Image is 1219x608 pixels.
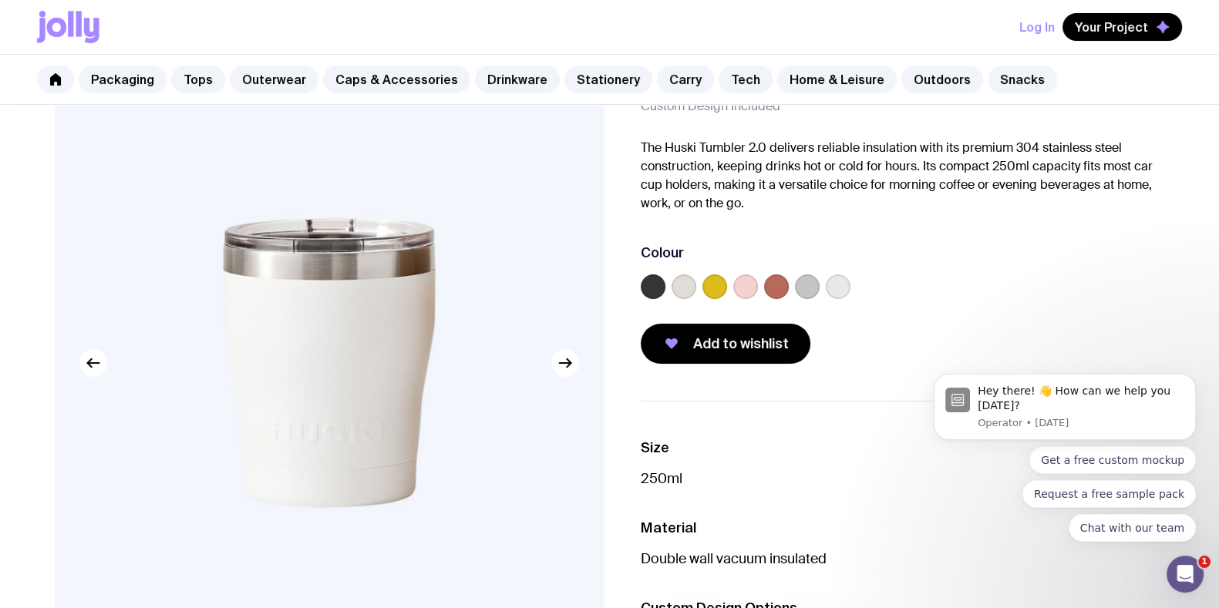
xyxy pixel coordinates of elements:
p: The Huski Tumbler 2.0 delivers reliable insulation with its premium 304 stainless steel construct... [641,139,1165,213]
a: Outdoors [901,66,983,93]
a: Outerwear [230,66,318,93]
button: Log In [1019,13,1055,41]
p: Double wall vacuum insulated [641,549,1165,568]
iframe: Intercom notifications message [911,257,1219,566]
a: Drinkware [475,66,560,93]
button: Add to wishlist [641,324,810,364]
button: Your Project [1062,13,1182,41]
h3: Material [641,519,1165,537]
span: Your Project [1075,19,1148,35]
a: Caps & Accessories [323,66,470,93]
span: Add to wishlist [693,334,789,353]
p: 250ml [641,469,1165,488]
a: Tops [171,66,225,93]
a: Home & Leisure [777,66,897,93]
span: Custom Design Included [641,99,780,114]
h3: Size [641,438,1165,457]
a: Tech [719,66,773,93]
a: Packaging [79,66,167,93]
iframe: Intercom live chat [1167,556,1204,593]
a: Stationery [564,66,652,93]
h3: Colour [641,244,684,262]
a: Carry [657,66,714,93]
a: Snacks [988,66,1057,93]
span: 1 [1198,556,1211,568]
